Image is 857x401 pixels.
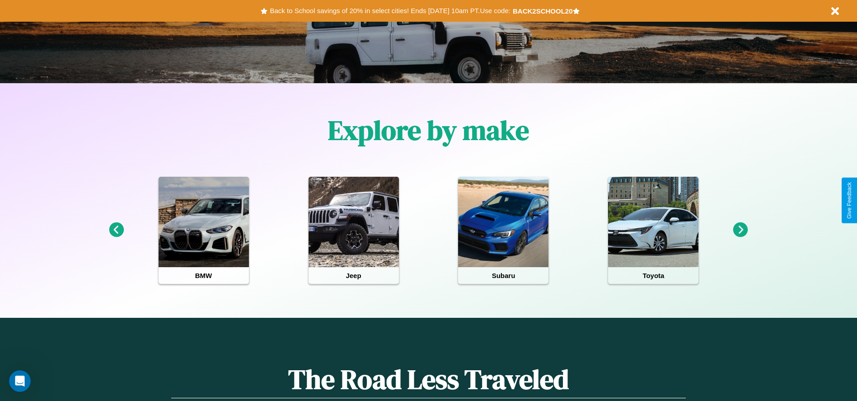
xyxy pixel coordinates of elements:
[608,267,698,284] h4: Toyota
[846,182,852,219] div: Give Feedback
[309,267,399,284] h4: Jeep
[328,112,529,149] h1: Explore by make
[159,267,249,284] h4: BMW
[513,7,573,15] b: BACK2SCHOOL20
[9,370,31,392] iframe: Intercom live chat
[458,267,548,284] h4: Subaru
[171,361,685,398] h1: The Road Less Traveled
[267,5,512,17] button: Back to School savings of 20% in select cities! Ends [DATE] 10am PT.Use code:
